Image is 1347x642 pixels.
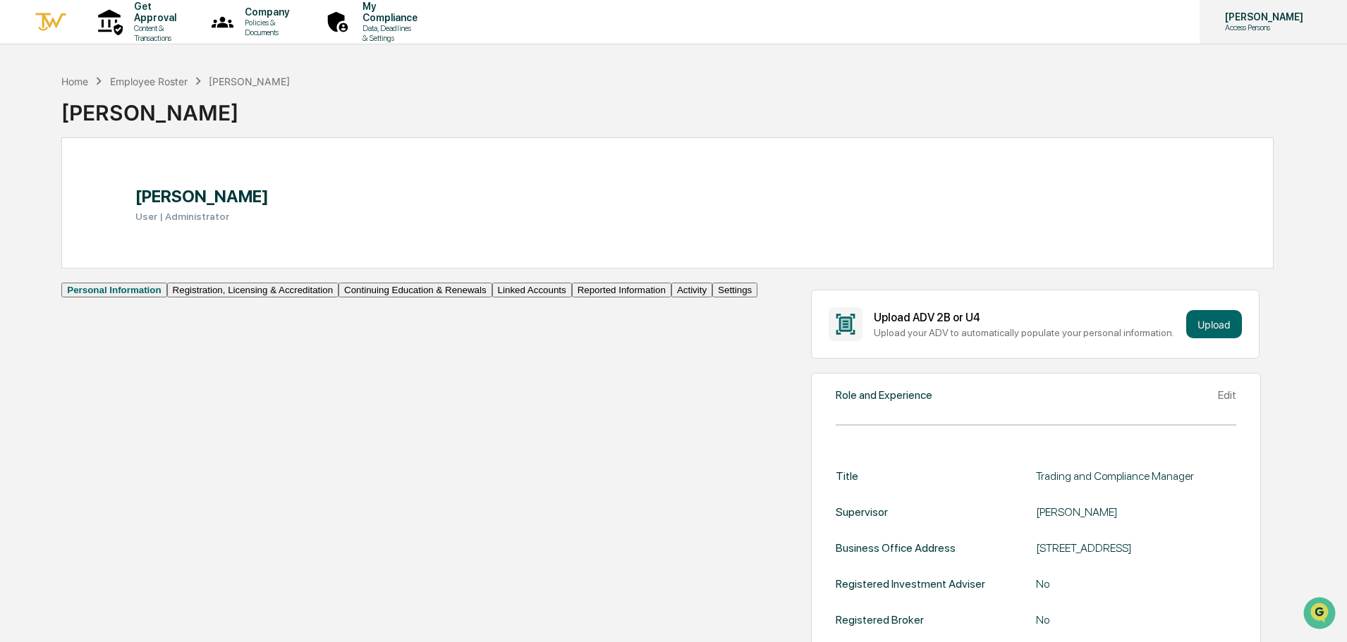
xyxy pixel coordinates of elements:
button: Registration, Licensing & Accreditation [167,283,339,297]
div: Home [61,75,88,87]
p: Company [233,6,296,18]
a: 🔎Data Lookup [8,199,95,224]
div: Start new chat [48,108,231,122]
p: Content & Transactions [123,23,183,43]
button: Settings [712,283,757,297]
span: Pylon [140,239,171,249]
span: Data Lookup [28,204,89,218]
a: 🖐️Preclearance [8,172,97,197]
div: Registered Broker [836,613,924,626]
h3: User | Administrator [135,211,269,222]
div: Edit [1218,388,1236,402]
div: [PERSON_NAME] [1036,505,1236,519]
p: Get Approval [123,1,183,23]
p: How can we help? [14,30,257,52]
p: Access Persons [1214,23,1310,32]
div: No [1036,577,1236,591]
button: Upload [1186,310,1242,338]
div: secondary tabs example [61,283,757,297]
button: Continuing Education & Renewals [339,283,492,297]
div: [PERSON_NAME] [209,75,290,87]
div: [STREET_ADDRESS] [1036,541,1236,555]
span: Attestations [116,178,175,192]
div: Business Office Address [836,541,956,555]
div: 🖐️ [14,179,25,190]
div: 🗄️ [102,179,114,190]
a: Powered byPylon [99,238,171,249]
button: Linked Accounts [492,283,572,297]
div: Supervisor [836,505,888,519]
div: Role and Experience [836,388,932,402]
div: 🔎 [14,206,25,217]
div: Registered Investment Adviser [836,577,985,591]
div: [PERSON_NAME] [61,89,290,125]
a: 🗄️Attestations [97,172,181,197]
div: Upload ADV 2B or U4 [874,311,1181,324]
div: Employee Roster [110,75,188,87]
button: Activity [671,283,712,297]
div: Title [836,469,858,483]
p: Data, Deadlines & Settings [351,23,425,43]
iframe: Open customer support [1302,595,1340,634]
div: No [1036,613,1236,626]
button: Start new chat [240,112,257,129]
span: Preclearance [28,178,91,192]
p: Policies & Documents [233,18,296,37]
img: logo [34,11,68,34]
div: Trading and Compliance Manager [1036,469,1236,483]
p: My Compliance [351,1,425,23]
h1: [PERSON_NAME] [135,186,269,206]
button: Reported Information [572,283,671,297]
div: Upload your ADV to automatically populate your personal information. [874,327,1181,338]
div: We're available if you need us! [48,122,178,133]
button: Personal Information [61,283,166,297]
p: [PERSON_NAME] [1214,11,1310,23]
img: 1746055101610-c473b297-6a78-478c-a979-82029cc54cd1 [14,108,39,133]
